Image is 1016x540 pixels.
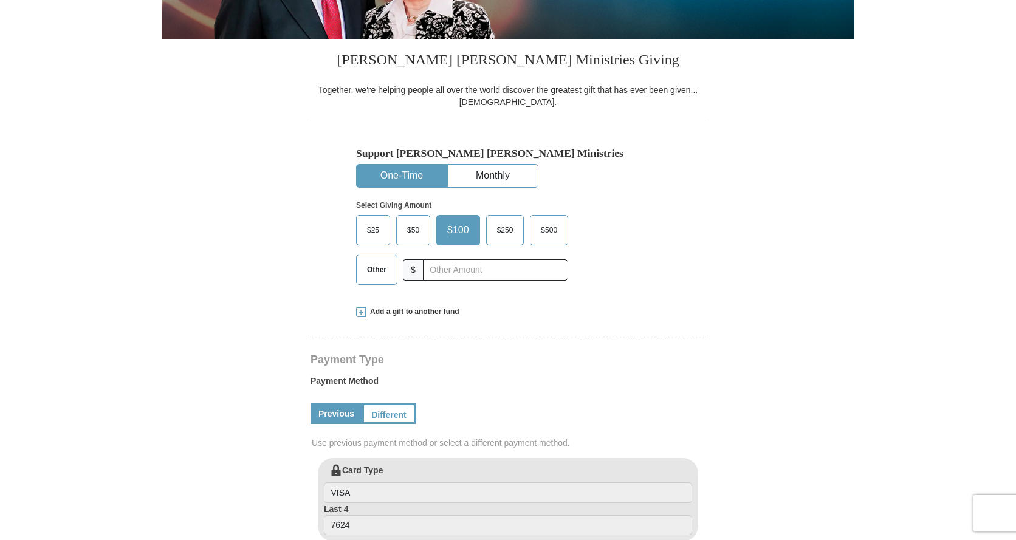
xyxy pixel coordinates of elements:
[324,464,692,503] label: Card Type
[311,84,705,108] div: Together, we're helping people all over the world discover the greatest gift that has ever been g...
[491,221,520,239] span: $250
[311,403,362,424] a: Previous
[324,515,692,536] input: Last 4
[311,375,705,393] label: Payment Method
[356,201,431,210] strong: Select Giving Amount
[423,259,568,281] input: Other Amount
[401,221,425,239] span: $50
[535,221,563,239] span: $500
[448,165,538,187] button: Monthly
[361,221,385,239] span: $25
[311,39,705,84] h3: [PERSON_NAME] [PERSON_NAME] Ministries Giving
[324,482,692,503] input: Card Type
[311,355,705,364] h4: Payment Type
[324,503,692,536] label: Last 4
[441,221,475,239] span: $100
[362,403,416,424] a: Different
[366,307,459,317] span: Add a gift to another fund
[357,165,447,187] button: One-Time
[361,261,393,279] span: Other
[403,259,424,281] span: $
[312,437,707,449] span: Use previous payment method or select a different payment method.
[356,147,660,160] h5: Support [PERSON_NAME] [PERSON_NAME] Ministries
